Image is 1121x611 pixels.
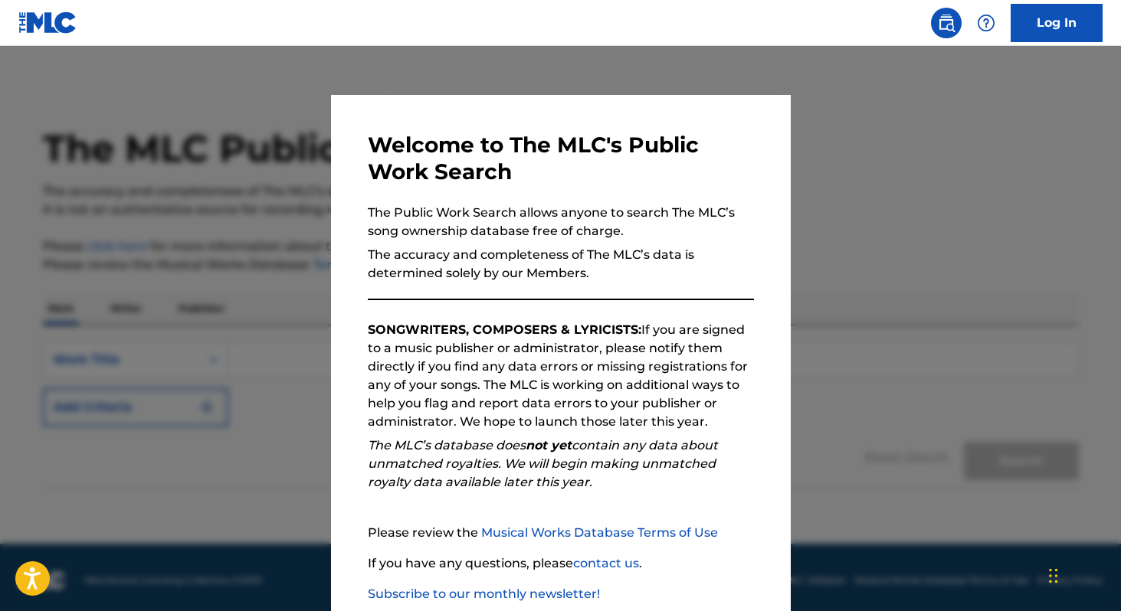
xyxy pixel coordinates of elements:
div: Widget de chat [1044,537,1121,611]
a: contact us [573,556,639,570]
strong: not yet [526,438,572,453]
iframe: Chat Widget [1044,537,1121,611]
p: Please review the [368,524,754,542]
p: The Public Work Search allows anyone to search The MLC’s song ownership database free of charge. [368,204,754,240]
img: search [937,14,955,32]
p: The accuracy and completeness of The MLC’s data is determined solely by our Members. [368,246,754,283]
em: The MLC’s database does contain any data about unmatched royalties. We will begin making unmatche... [368,438,718,489]
a: Subscribe to our monthly newsletter! [368,586,600,601]
strong: SONGWRITERS, COMPOSERS & LYRICISTS: [368,322,641,337]
div: Arrastrar [1049,553,1058,599]
a: Musical Works Database Terms of Use [481,525,718,540]
a: Log In [1011,4,1103,42]
p: If you are signed to a music publisher or administrator, please notify them directly if you find ... [368,321,754,431]
h3: Welcome to The MLC's Public Work Search [368,132,754,185]
img: help [977,14,995,32]
p: If you have any questions, please . [368,554,754,573]
div: Help [971,8,1001,38]
a: Public Search [931,8,962,38]
img: MLC Logo [18,11,77,34]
